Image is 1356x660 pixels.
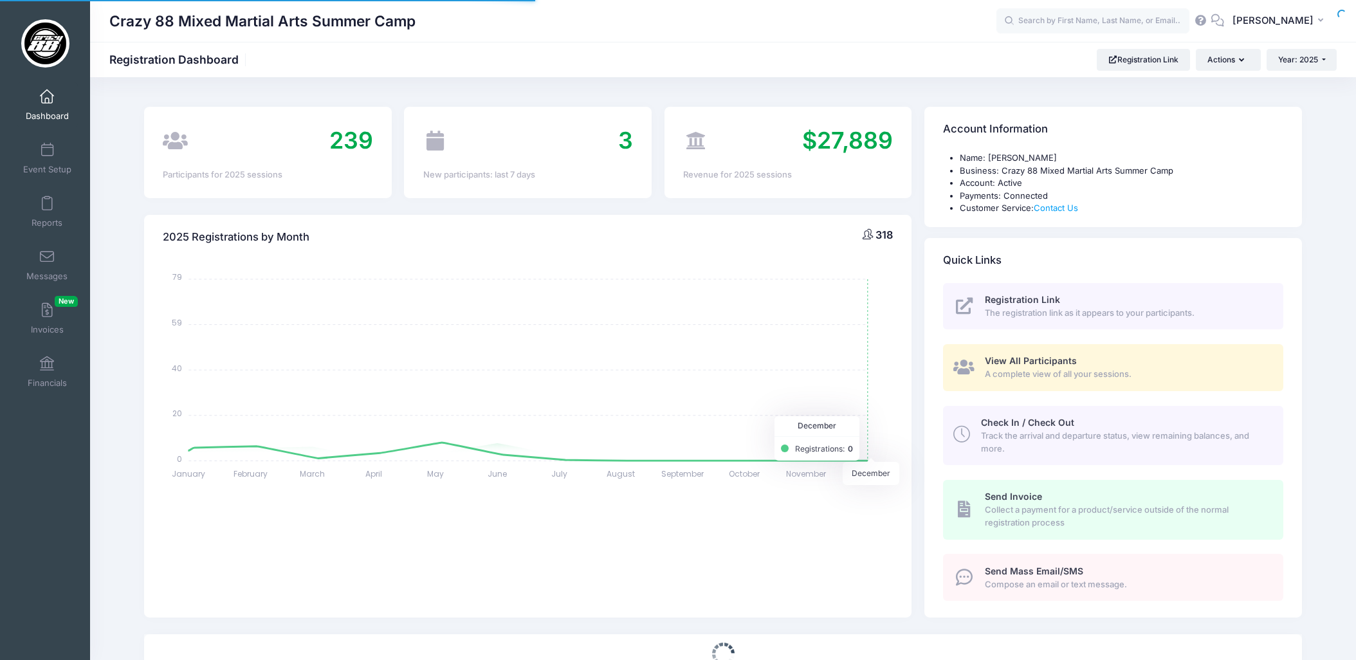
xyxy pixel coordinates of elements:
[172,362,183,373] tspan: 40
[21,19,69,68] img: Crazy 88 Mixed Martial Arts Summer Camp
[985,294,1060,305] span: Registration Link
[985,565,1083,576] span: Send Mass Email/SMS
[1224,6,1337,36] button: [PERSON_NAME]
[943,480,1283,539] a: Send Invoice Collect a payment for a product/service outside of the normal registration process
[173,408,183,419] tspan: 20
[943,242,1002,279] h4: Quick Links
[31,324,64,335] span: Invoices
[943,283,1283,330] a: Registration Link The registration link as it appears to your participants.
[300,468,325,479] tspan: March
[1097,49,1190,71] a: Registration Link
[23,164,71,175] span: Event Setup
[1034,203,1078,213] a: Contact Us
[163,169,372,181] div: Participants for 2025 sessions
[17,136,78,181] a: Event Setup
[985,504,1269,529] span: Collect a payment for a product/service outside of the normal registration process
[234,468,268,479] tspan: February
[981,417,1074,428] span: Check In / Check Out
[960,165,1283,178] li: Business: Crazy 88 Mixed Martial Arts Summer Camp
[17,349,78,394] a: Financials
[178,453,183,464] tspan: 0
[172,317,183,328] tspan: 59
[26,111,69,122] span: Dashboard
[985,578,1269,591] span: Compose an email or text message.
[28,378,67,389] span: Financials
[802,126,893,154] span: $27,889
[787,468,827,479] tspan: November
[172,468,206,479] tspan: January
[875,228,893,241] span: 318
[1278,55,1318,64] span: Year: 2025
[55,296,78,307] span: New
[109,6,416,36] h1: Crazy 88 Mixed Martial Arts Summer Camp
[329,126,373,154] span: 239
[985,307,1269,320] span: The registration link as it appears to your participants.
[943,111,1048,148] h4: Account Information
[423,169,633,181] div: New participants: last 7 days
[1196,49,1260,71] button: Actions
[163,219,309,255] h4: 2025 Registrations by Month
[26,271,68,282] span: Messages
[960,177,1283,190] li: Account: Active
[985,355,1077,366] span: View All Participants
[985,491,1042,502] span: Send Invoice
[981,430,1269,455] span: Track the arrival and departure status, view remaining balances, and more.
[488,468,508,479] tspan: June
[996,8,1189,34] input: Search by First Name, Last Name, or Email...
[17,243,78,288] a: Messages
[17,82,78,127] a: Dashboard
[662,468,705,479] tspan: September
[17,189,78,234] a: Reports
[848,468,889,479] tspan: December
[985,368,1269,381] span: A complete view of all your sessions.
[607,468,636,479] tspan: August
[943,344,1283,391] a: View All Participants A complete view of all your sessions.
[683,169,893,181] div: Revenue for 2025 sessions
[1232,14,1314,28] span: [PERSON_NAME]
[960,190,1283,203] li: Payments: Connected
[428,468,444,479] tspan: May
[366,468,383,479] tspan: April
[551,468,567,479] tspan: July
[173,271,183,282] tspan: 79
[32,217,62,228] span: Reports
[1267,49,1337,71] button: Year: 2025
[109,53,250,66] h1: Registration Dashboard
[943,406,1283,465] a: Check In / Check Out Track the arrival and departure status, view remaining balances, and more.
[960,152,1283,165] li: Name: [PERSON_NAME]
[618,126,633,154] span: 3
[729,468,761,479] tspan: October
[960,202,1283,215] li: Customer Service:
[17,296,78,341] a: InvoicesNew
[943,554,1283,601] a: Send Mass Email/SMS Compose an email or text message.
